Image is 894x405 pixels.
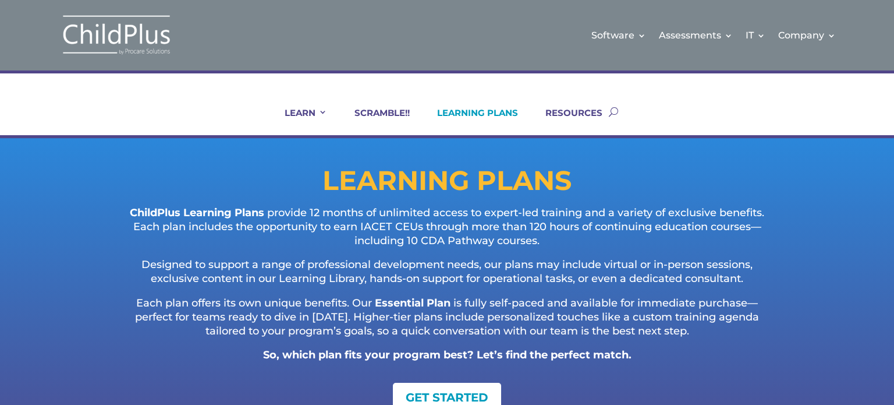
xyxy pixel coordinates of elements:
a: Assessments [659,12,733,59]
a: LEARN [270,107,327,135]
a: RESOURCES [531,107,602,135]
a: LEARNING PLANS [423,107,518,135]
strong: Essential Plan [375,297,450,309]
a: SCRAMBLE!! [340,107,410,135]
a: IT [746,12,765,59]
strong: ChildPlus Learning Plans [130,206,264,219]
a: Company [778,12,836,59]
strong: So, which plan fits your program best? Let’s find the perfect match. [263,348,632,361]
p: Each plan offers its own unique benefits. Our is fully self-paced and available for immediate pur... [121,297,773,348]
p: provide 12 months of unlimited access to expert-led training and a variety of exclusive benefits.... [121,206,773,258]
a: Software [591,12,646,59]
p: Designed to support a range of professional development needs, our plans may include virtual or i... [121,258,773,297]
h1: LEARNING PLANS [74,167,819,200]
